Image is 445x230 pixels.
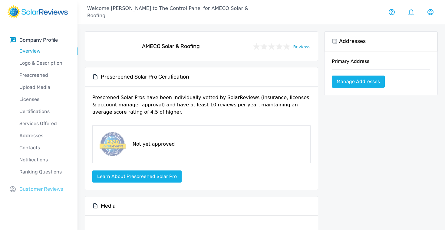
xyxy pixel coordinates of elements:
[101,73,189,80] h5: Prescreened Solar Pro Certification
[10,118,77,130] a: Services Offered
[10,154,77,166] a: Notifications
[10,130,77,142] a: Addresses
[10,142,77,154] a: Contacts
[142,43,200,50] h5: AMECO Solar & Roofing
[10,57,77,69] a: Logo & Description
[10,93,77,105] a: Licenses
[97,131,127,158] img: prescreened-badge.png
[10,72,77,79] p: Prescreened
[10,47,77,55] p: Overview
[92,94,311,121] p: Prescrened Solar Pros have been individually vetted by SolarReviews (insurance, licenses & accoun...
[10,168,77,176] p: Ranking Questions
[10,144,77,151] p: Contacts
[101,202,116,209] h5: Media
[92,173,182,179] a: Learn about Prescreened Solar Pro
[10,84,77,91] p: Upload Media
[332,76,385,88] a: Manage Addresses
[293,43,310,50] a: Reviews
[19,36,58,44] p: Company Profile
[10,60,77,67] p: Logo & Description
[10,96,77,103] p: Licenses
[339,38,366,45] h5: Addresses
[332,58,430,69] h6: Primary Address
[10,45,77,57] a: Overview
[10,105,77,118] a: Certifications
[10,132,77,139] p: Addresses
[19,185,63,193] p: Customer Reviews
[10,156,77,164] p: Notifications
[10,108,77,115] p: Certifications
[10,120,77,127] p: Services Offered
[133,141,175,148] p: Not yet approved
[92,170,182,183] button: Learn about Prescreened Solar Pro
[10,81,77,93] a: Upload Media
[10,166,77,178] a: Ranking Questions
[87,5,261,19] p: Welcome [PERSON_NAME] to The Control Panel for AMECO Solar & Roofing
[10,69,77,81] a: Prescreened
